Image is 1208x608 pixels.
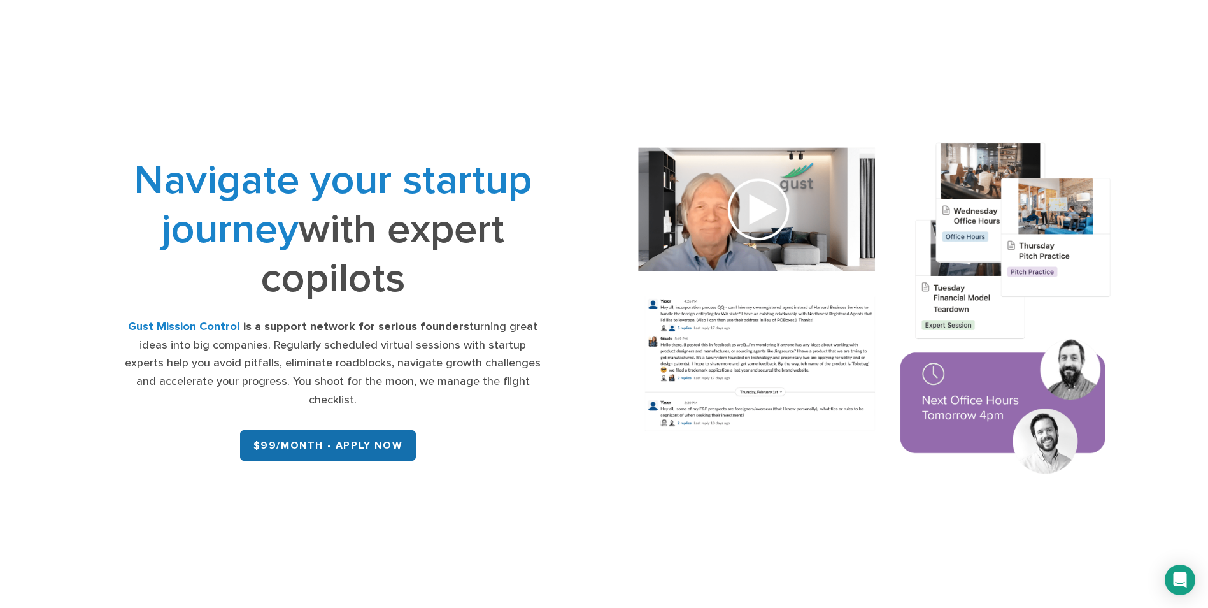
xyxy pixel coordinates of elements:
strong: is a support network for serious founders [243,320,469,333]
a: $99/month - APPLY NOW [240,430,416,461]
span: Navigate your startup journey [134,156,532,254]
div: Open Intercom Messenger [1165,565,1195,595]
img: Composition of calendar events, a video call presentation, and chat rooms [613,124,1136,498]
strong: Gust Mission Control [128,320,240,333]
h1: with expert copilots [124,156,543,303]
div: turning great ideas into big companies. Regularly scheduled virtual sessions with startup experts... [124,318,543,410]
